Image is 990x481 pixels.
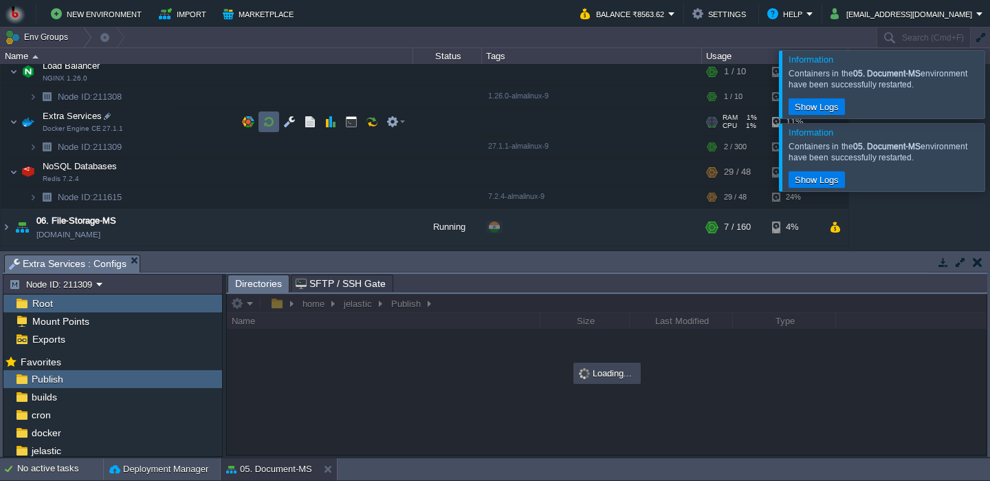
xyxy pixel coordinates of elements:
[772,158,817,186] div: 24%
[742,122,756,130] span: 1%
[488,92,549,100] span: 1.26.0-almalinux-9
[772,136,817,158] div: 11%
[483,48,701,64] div: Tags
[724,58,746,85] div: 1 / 10
[58,192,93,202] span: Node ID:
[30,297,55,310] a: Root
[5,28,73,47] button: Env Groups
[10,58,18,85] img: AMDAwAAAACH5BAEAAAAALAAAAAABAAEAAAICRAEAOw==
[789,54,833,65] span: Information
[223,6,298,22] button: Marketplace
[1,246,12,284] img: AMDAwAAAACH5BAEAAAAALAAAAAABAAEAAAICRAEAOw==
[723,122,737,130] span: CPU
[29,391,59,403] a: builds
[413,209,482,246] div: Running
[1,209,12,246] img: AMDAwAAAACH5BAEAAAAALAAAAAABAAEAAAICRAEAOw==
[29,427,63,439] a: docker
[12,209,32,246] img: AMDAwAAAACH5BAEAAAAALAAAAAABAAEAAAICRAEAOw==
[56,191,124,203] a: Node ID:211615
[413,246,482,284] div: Running
[36,214,116,228] a: 06. File-Storage-MS
[789,141,981,163] div: Containers in the environment have been successfully restarted.
[56,141,124,153] a: Node ID:211309
[10,108,18,136] img: AMDAwAAAACH5BAEAAAAALAAAAAABAAEAAAICRAEAOw==
[853,69,921,78] b: 05. Document-MS
[772,246,817,284] div: 16%
[37,136,56,158] img: AMDAwAAAACH5BAEAAAAALAAAAAABAAEAAAICRAEAOw==
[18,356,63,368] span: Favorites
[29,373,65,385] a: Publish
[724,209,751,246] div: 7 / 160
[58,92,93,102] span: Node ID:
[29,409,53,421] a: cron
[37,186,56,208] img: AMDAwAAAACH5BAEAAAAALAAAAAABAAEAAAICRAEAOw==
[19,108,38,136] img: AMDAwAAAACH5BAEAAAAALAAAAAABAAEAAAICRAEAOw==
[36,228,100,242] a: [DOMAIN_NAME]
[575,364,639,383] div: Loading...
[692,6,750,22] button: Settings
[724,186,747,208] div: 29 / 48
[10,158,18,186] img: AMDAwAAAACH5BAEAAAAALAAAAAABAAEAAAICRAEAOw==
[9,255,126,272] span: Extra Services : Configs
[226,462,312,476] button: 05. Document-MS
[772,58,817,85] div: 3%
[772,86,817,107] div: 3%
[29,186,37,208] img: AMDAwAAAACH5BAEAAAAALAAAAAABAAEAAAICRAEAOw==
[296,275,386,292] span: SFTP / SSH Gate
[41,161,119,171] a: NoSQL DatabasesRedis 7.2.4
[703,48,848,64] div: Usage
[488,192,544,200] span: 7.2.4-almalinux-9
[19,58,38,85] img: AMDAwAAAACH5BAEAAAAALAAAAAABAAEAAAICRAEAOw==
[724,246,751,284] div: 23 / 50
[9,278,96,290] button: Node ID: 211309
[43,74,87,83] span: NGINX 1.26.0
[41,111,104,121] a: Extra ServicesDocker Engine CE 27.1.1
[109,462,208,476] button: Deployment Manager
[56,91,124,103] span: 211308
[56,91,124,103] a: Node ID:211308
[32,55,38,58] img: AMDAwAAAACH5BAEAAAAALAAAAAABAAEAAAICRAEAOw==
[853,142,921,151] b: 05. Document-MS
[43,125,123,133] span: Docker Engine CE 27.1.1
[724,136,747,158] div: 2 / 300
[30,315,91,328] a: Mount Points
[724,86,742,107] div: 1 / 10
[29,445,63,457] a: jelastic
[772,209,817,246] div: 4%
[12,246,32,284] img: AMDAwAAAACH5BAEAAAAALAAAAAABAAEAAAICRAEAOw==
[791,100,843,113] button: Show Logs
[830,6,976,22] button: [EMAIL_ADDRESS][DOMAIN_NAME]
[789,68,981,90] div: Containers in the environment have been successfully restarted.
[159,6,210,22] button: Import
[56,191,124,203] span: 211615
[772,108,817,136] div: 11%
[772,186,817,208] div: 24%
[1,48,412,64] div: Name
[5,3,25,24] img: Bitss Techniques
[41,160,119,172] span: NoSQL Databases
[743,114,757,122] span: 1%
[41,60,102,72] span: Load Balancer
[37,86,56,107] img: AMDAwAAAACH5BAEAAAAALAAAAAABAAEAAAICRAEAOw==
[580,6,668,22] button: Balance ₹8563.62
[18,356,63,367] a: Favorites
[30,333,67,345] a: Exports
[414,48,481,64] div: Status
[56,141,124,153] span: 211309
[58,142,93,152] span: Node ID:
[51,6,146,22] button: New Environment
[29,86,37,107] img: AMDAwAAAACH5BAEAAAAALAAAAAABAAEAAAICRAEAOw==
[19,158,38,186] img: AMDAwAAAACH5BAEAAAAALAAAAAABAAEAAAICRAEAOw==
[488,142,549,150] span: 27.1.1-almalinux-9
[791,173,843,186] button: Show Logs
[767,6,806,22] button: Help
